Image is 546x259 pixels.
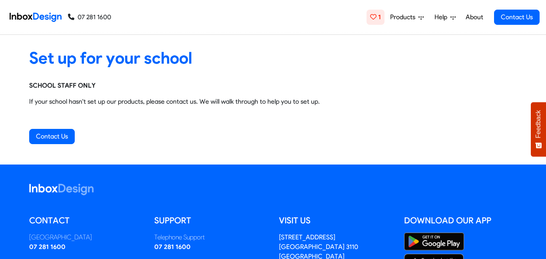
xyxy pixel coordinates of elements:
[404,233,464,251] img: Google Play Store
[154,243,191,251] a: 07 281 1600
[404,215,517,227] h5: Download our App
[535,110,542,138] span: Feedback
[29,184,94,195] img: logo_inboxdesign_white.svg
[390,12,418,22] span: Products
[29,129,75,144] a: Contact Us
[154,215,267,227] h5: Support
[431,9,459,25] a: Help
[29,48,517,68] heading: Set up for your school
[29,97,517,106] p: If your school hasn't set up our products, please contact us. We will walk through to help you to...
[29,233,142,242] div: [GEOGRAPHIC_DATA]
[531,102,546,157] button: Feedback - Show survey
[387,9,427,25] a: Products
[279,215,392,227] h5: Visit us
[29,82,96,89] strong: SCHOOL STAFF ONLY
[29,243,66,251] a: 07 281 1600
[463,9,485,25] a: About
[367,10,385,25] a: 1
[154,233,267,242] div: Telephone Support
[494,10,540,25] a: Contact Us
[378,13,381,21] span: 1
[29,215,142,227] h5: Contact
[434,12,450,22] span: Help
[68,12,111,22] a: 07 281 1600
